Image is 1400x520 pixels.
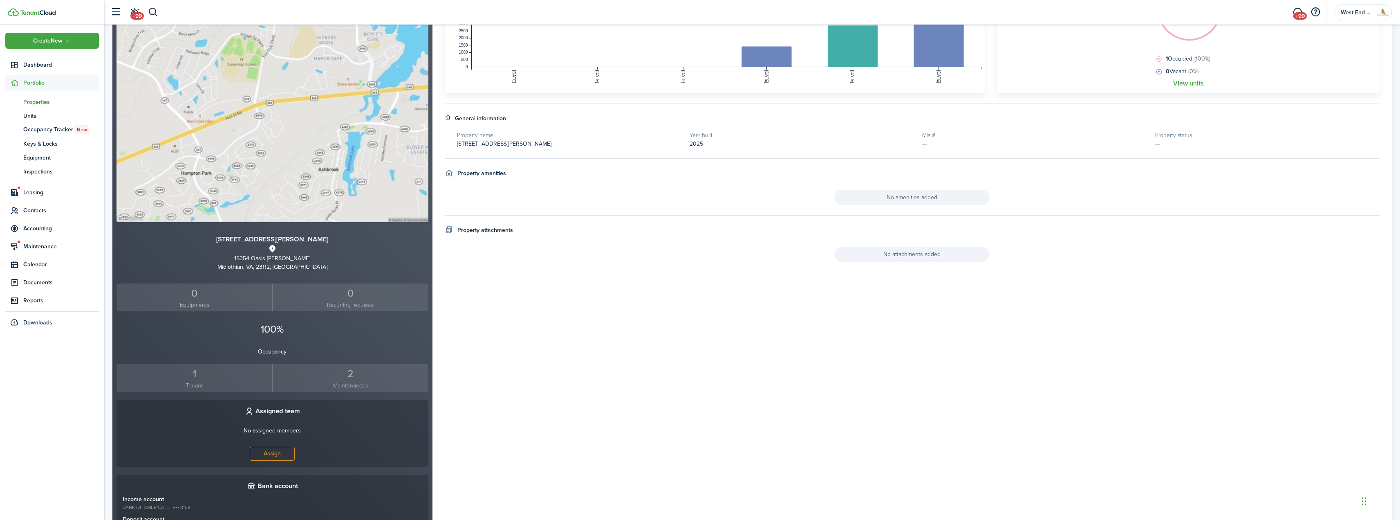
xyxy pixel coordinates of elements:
div: 2 [275,366,426,382]
span: Keys & Locks [23,140,99,148]
a: Messaging [1290,2,1305,23]
tspan: [DATE] [850,70,855,83]
span: Properties [23,98,99,106]
span: Equipment [23,153,99,162]
a: Notifications [127,2,142,23]
div: 15354 Oasis [PERSON_NAME] [116,254,428,263]
span: +99 [130,12,144,20]
tspan: 0 [465,65,468,69]
tspan: [DATE] [511,70,516,83]
span: Maintenance [23,242,99,251]
div: Drag [1362,489,1366,513]
span: +99 [1293,12,1307,20]
h5: Property status [1155,131,1380,140]
tspan: 2000 [459,36,468,40]
span: Leasing [23,188,99,197]
a: Equipment [5,151,99,164]
button: Open resource center [1308,5,1322,19]
span: — [1155,140,1160,148]
h3: Assigned team [255,406,300,416]
button: Open menu [5,33,99,49]
h4: General information [455,114,506,123]
div: Midlothian, VA, 23112, [GEOGRAPHIC_DATA] [116,263,428,271]
a: Properties [5,95,99,109]
a: Occupancy TrackerNew [5,123,99,137]
h5: Year built [690,131,914,140]
h4: Property attachments [457,226,513,234]
div: 1 [119,366,270,382]
a: Dashboard [5,57,99,73]
span: New [77,126,87,133]
h4: Property amenities [457,169,506,178]
span: Reports [23,296,99,305]
small: BANK OF AMERICA,... | •••• 8158 [123,504,422,511]
span: No attachments added [834,247,990,262]
tspan: [DATE] [764,70,769,83]
h3: [STREET_ADDRESS][PERSON_NAME] [116,234,428,245]
span: Occupied [1164,54,1210,63]
a: Keys & Locks [5,137,99,151]
img: TenantCloud [8,8,19,16]
a: 1Tenant [116,364,272,392]
span: [STREET_ADDRESS][PERSON_NAME] [457,140,551,148]
tspan: [DATE] [595,70,599,83]
span: — [922,140,927,148]
img: TenantCloud [20,10,56,15]
a: Units [5,109,99,123]
span: Calendar [23,260,99,269]
tspan: 1000 [459,50,468,55]
span: (100%) [1194,54,1210,63]
a: View units [1173,80,1204,87]
p: No assigned members [244,426,301,435]
tspan: 1500 [459,43,468,47]
a: Inspections [5,164,99,178]
b: 1 [1166,54,1168,63]
button: Open sidebar [108,5,123,20]
a: 0Equipments [116,284,272,312]
div: 0 [119,286,270,301]
small: Equipments [119,301,270,309]
p: 100% [116,322,428,337]
button: Assign [250,447,295,461]
a: Reports [5,293,99,308]
span: Dashboard [23,61,99,69]
span: (0%) [1188,67,1198,76]
span: Vacant [1164,67,1198,76]
span: 2025 [690,140,703,148]
img: West End Property Management [1377,6,1390,19]
span: Accounting [23,224,99,233]
tspan: [DATE] [936,70,941,83]
span: Inspections [23,167,99,176]
b: 0 [1166,67,1169,76]
span: Downloads [23,318,52,327]
tspan: [DATE] [681,70,685,83]
span: Create New [33,38,63,44]
iframe: Chat Widget [1359,481,1400,520]
span: No amenities added [834,190,990,205]
span: Contacts [23,206,99,215]
p: Income account [123,495,422,504]
span: Portfolio [23,79,99,87]
div: 0 [275,286,426,301]
span: Units [23,112,99,120]
button: Search [148,5,158,19]
small: Maintenances [275,381,426,390]
span: Documents [23,278,99,287]
h5: Mls # [922,131,1147,140]
span: West End Property Management [1341,10,1373,16]
h5: Property name [457,131,681,140]
tspan: 2500 [459,29,468,33]
a: 0 Recurring requests [272,284,428,312]
small: Recurring requests [275,301,426,309]
h3: Bank account [258,481,298,491]
small: Tenant [119,381,270,390]
p: Occupancy [116,347,428,356]
span: Occupancy Tracker [23,125,99,134]
tspan: 500 [461,57,468,62]
a: 2Maintenances [272,364,428,392]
